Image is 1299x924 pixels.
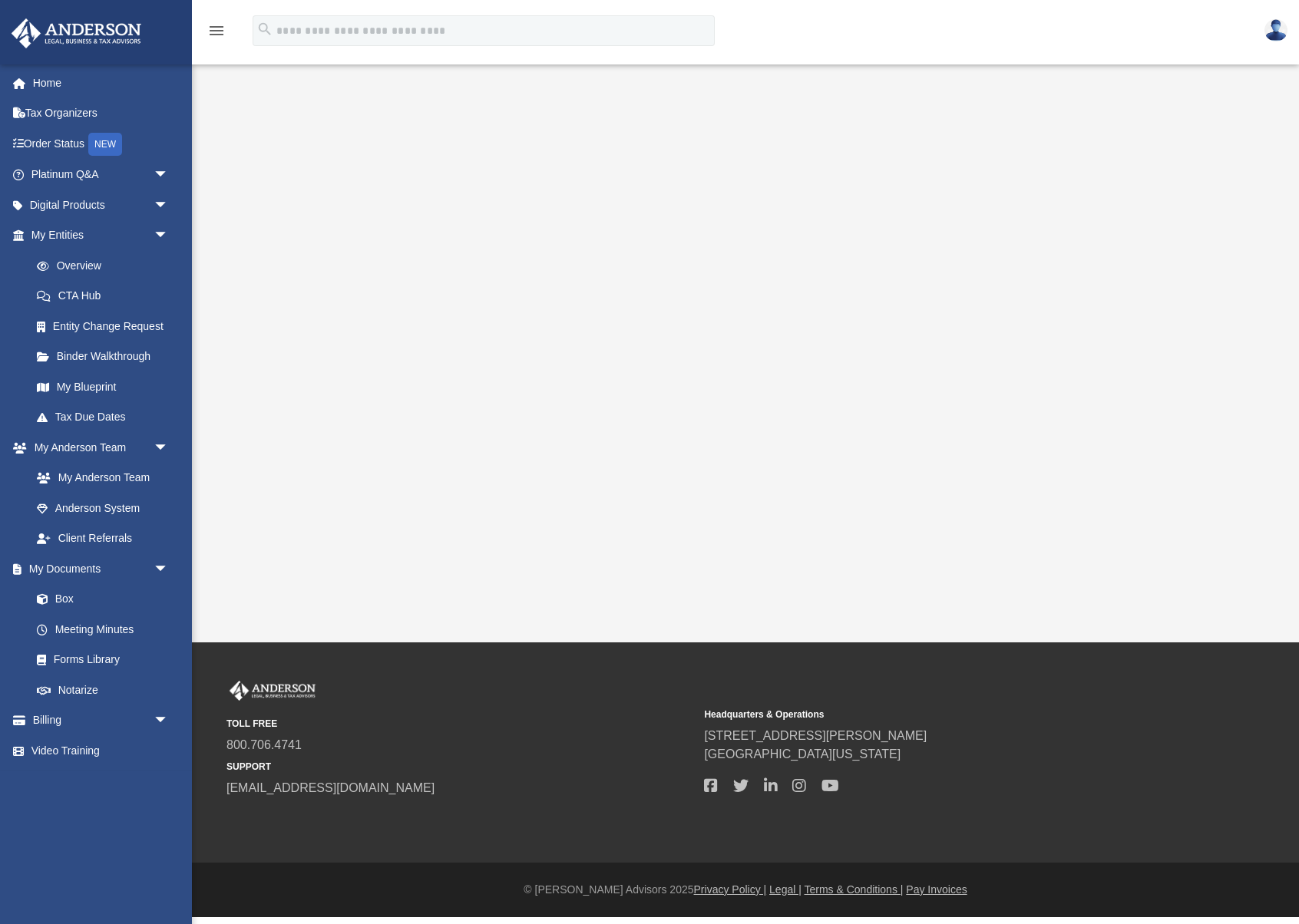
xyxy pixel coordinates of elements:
[226,760,693,774] small: SUPPORT
[154,553,184,585] span: arrow_drop_down
[226,781,435,794] a: [EMAIL_ADDRESS][DOMAIN_NAME]
[805,883,904,896] a: Terms & Conditions |
[11,735,184,766] a: Video Training
[154,160,184,191] span: arrow_drop_down
[21,584,177,615] a: Box
[21,523,184,554] a: Client Referrals
[11,190,192,220] a: Digital Productsarrow_drop_down
[11,553,184,584] a: My Documentsarrow_drop_down
[704,708,1171,721] small: Headquarters & Operations
[906,883,967,896] a: Pay Invoices
[154,432,184,464] span: arrow_drop_down
[21,250,192,281] a: Overview
[207,29,226,40] a: menu
[88,133,122,156] div: NEW
[7,18,146,48] img: Anderson Advisors Platinum Portal
[226,738,302,751] a: 800.706.4741
[21,493,184,523] a: Anderson System
[1264,19,1287,41] img: User Pic
[226,717,693,731] small: TOLL FREE
[11,98,192,129] a: Tax Organizers
[21,645,177,675] a: Forms Library
[11,705,192,736] a: Billingarrow_drop_down
[21,614,184,645] a: Meeting Minutes
[704,729,927,742] a: [STREET_ADDRESS][PERSON_NAME]
[694,883,767,896] a: Privacy Policy |
[21,281,192,312] a: CTA Hub
[21,342,192,372] a: Binder Walkthrough
[154,220,184,252] span: arrow_drop_down
[704,747,901,761] a: [GEOGRAPHIC_DATA][US_STATE]
[21,463,177,493] a: My Anderson Team
[154,705,184,737] span: arrow_drop_down
[21,311,192,342] a: Entity Change Request
[11,432,184,463] a: My Anderson Teamarrow_drop_down
[256,21,273,38] i: search
[226,681,319,701] img: Anderson Advisors Platinum Portal
[21,371,184,402] a: My Blueprint
[11,68,192,98] a: Home
[21,402,192,433] a: Tax Due Dates
[154,190,184,221] span: arrow_drop_down
[11,160,192,190] a: Platinum Q&Aarrow_drop_down
[21,675,184,705] a: Notarize
[207,21,226,40] i: menu
[192,882,1299,898] div: © [PERSON_NAME] Advisors 2025
[11,128,192,160] a: Order StatusNEW
[769,883,802,896] a: Legal |
[11,220,192,251] a: My Entitiesarrow_drop_down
